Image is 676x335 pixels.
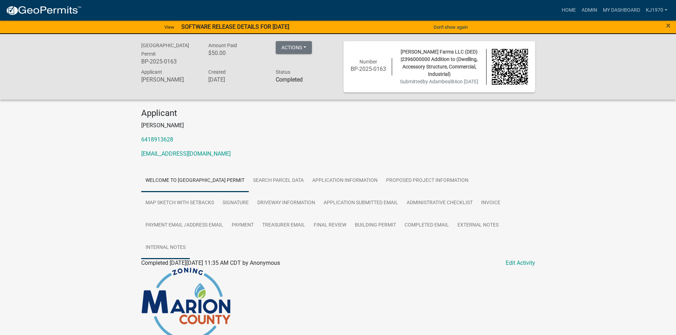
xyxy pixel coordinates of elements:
h6: BP-2025-0163 [141,58,198,65]
img: QR code [492,49,528,85]
a: Welcome to [GEOGRAPHIC_DATA] Permit [141,169,249,192]
a: Administrative Checklist [402,192,477,214]
a: Invoice [477,192,505,214]
h6: $50.00 [208,50,265,56]
a: 6418913628 [141,136,173,143]
span: Number [359,59,377,65]
h6: BP-2025-0163 [351,66,387,72]
strong: SOFTWARE RELEASE DETAILS FOR [DATE] [181,23,289,30]
a: Admin [579,4,600,17]
a: Signature [218,192,253,214]
span: by Adambeal84 [423,79,457,84]
span: Status [276,69,290,75]
a: Driveway Information [253,192,319,214]
a: Home [559,4,579,17]
a: Proposed Project Information [382,169,473,192]
a: Application Information [308,169,382,192]
a: External Notes [453,214,503,237]
strong: Completed [276,76,303,83]
a: Payment [227,214,258,237]
a: kj1970 [643,4,670,17]
a: Payment Email /Address Email [141,214,227,237]
a: View [161,21,177,33]
h6: [DATE] [208,76,265,83]
a: Treasurer Email [258,214,309,237]
a: Edit Activity [506,259,535,267]
a: My Dashboard [600,4,643,17]
span: [GEOGRAPHIC_DATA] Permit [141,43,189,57]
a: Building Permit [351,214,400,237]
span: Completed [DATE][DATE] 11:35 AM CDT by Anonymous [141,259,280,266]
a: Final Review [309,214,351,237]
a: Completed Email [400,214,453,237]
span: × [666,21,671,30]
span: [PERSON_NAME] Farms LLC (DED) |2396000000 Addition to (Dwelling, Accessory Structure, Commercial,... [401,49,478,77]
p: [PERSON_NAME] [141,121,535,130]
span: Amount Paid [208,43,237,48]
a: Internal Notes [141,236,190,259]
h6: [PERSON_NAME] [141,76,198,83]
a: Map Sketch with Setbacks [141,192,218,214]
a: Application Submitted Email [319,192,402,214]
span: Created [208,69,226,75]
a: Search Parcel Data [249,169,308,192]
button: Actions [276,41,312,54]
a: [EMAIL_ADDRESS][DOMAIN_NAME] [141,150,231,157]
button: Close [666,21,671,30]
span: Submitted on [DATE] [400,79,478,84]
button: Don't show again [431,21,471,33]
span: Applicant [141,69,162,75]
h4: Applicant [141,108,535,118]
